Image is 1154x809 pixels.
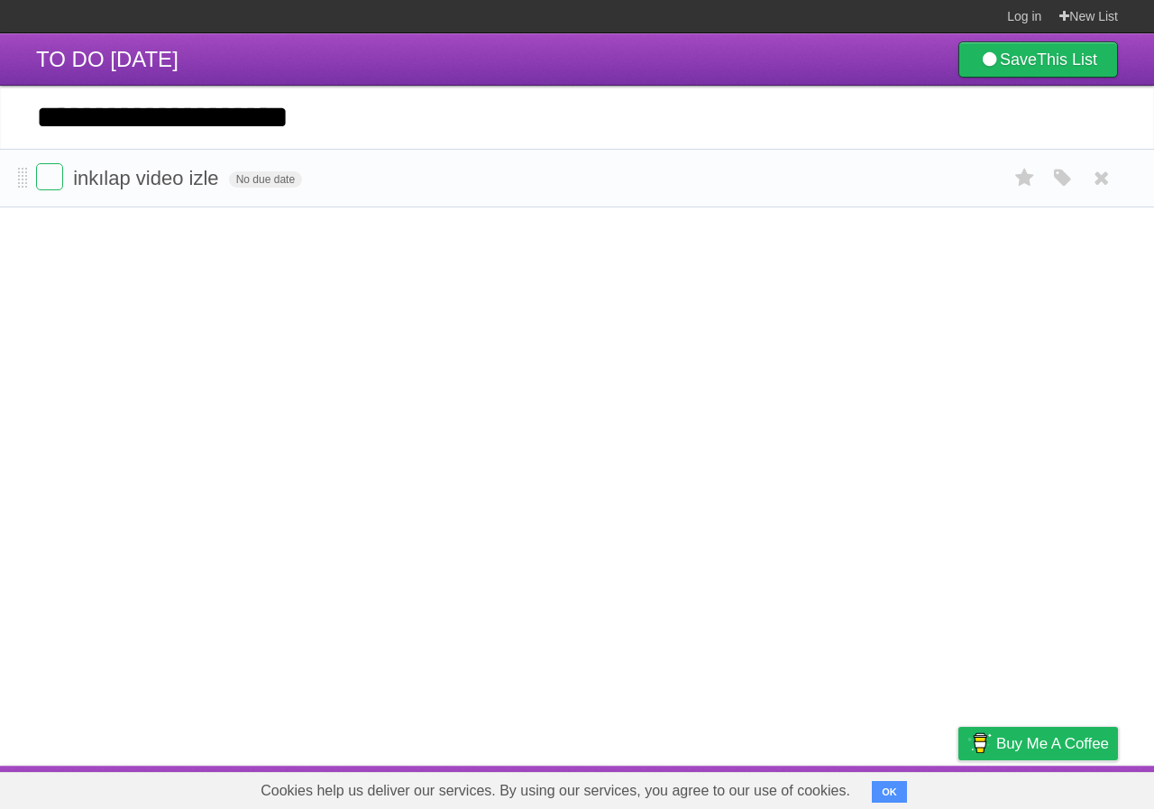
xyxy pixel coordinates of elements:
span: Cookies help us deliver our services. By using our services, you agree to our use of cookies. [243,773,868,809]
button: OK [872,781,907,803]
a: About [719,770,756,804]
label: Done [36,163,63,190]
a: Developers [778,770,851,804]
span: inkılap video izle [73,167,223,189]
img: Buy me a coffee [967,728,992,758]
a: SaveThis List [958,41,1118,78]
span: Buy me a coffee [996,728,1109,759]
a: Buy me a coffee [958,727,1118,760]
a: Suggest a feature [1004,770,1118,804]
a: Privacy [935,770,982,804]
span: No due date [229,171,302,188]
span: TO DO [DATE] [36,47,179,71]
a: Terms [874,770,913,804]
b: This List [1037,51,1097,69]
label: Star task [1008,163,1042,193]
